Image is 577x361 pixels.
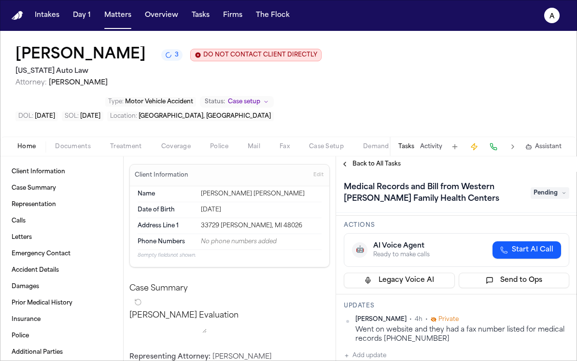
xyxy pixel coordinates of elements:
span: Mail [248,143,260,151]
button: Send to Ops [459,273,570,288]
span: Attorney: [15,79,47,86]
button: The Flock [252,7,294,24]
div: [PERSON_NAME] [PERSON_NAME] [201,190,322,198]
span: Demand [363,143,389,151]
h3: Client Information [133,171,190,179]
a: Case Summary [8,180,115,196]
a: Client Information [8,164,115,180]
h3: Actions [344,222,569,229]
span: • [409,316,412,323]
button: Start AI Call [493,241,561,259]
button: Back to All Tasks [336,160,406,168]
button: Change status from Case setup [200,96,274,108]
a: Home [12,11,23,20]
button: Edit [310,167,326,183]
h3: Updates [344,302,569,310]
dt: Name [138,190,195,198]
button: Day 1 [69,7,95,24]
a: Additional Parties [8,345,115,360]
span: Case setup [228,98,260,106]
a: Prior Medical History [8,295,115,311]
a: Letters [8,230,115,245]
button: Make a Call [487,140,500,153]
span: 3 [175,51,179,59]
button: Tasks [188,7,213,24]
span: Police [210,143,228,151]
div: 33729 [PERSON_NAME], MI 48026 [201,222,322,230]
span: Edit [313,172,324,179]
span: [PERSON_NAME] [49,79,108,86]
span: Phone Numbers [138,238,185,246]
button: Activity [420,143,442,151]
a: Calls [8,213,115,229]
span: Treatment [110,143,142,151]
button: Edit Type: Motor Vehicle Accident [105,97,196,107]
span: • [425,316,428,323]
span: Start AI Call [512,245,553,255]
span: [DATE] [35,113,55,119]
button: Edit client contact restriction [190,49,322,61]
dt: Date of Birth [138,206,195,214]
span: Status: [205,98,225,106]
h1: Medical Records and Bill from Western [PERSON_NAME] Family Health Centers [340,180,525,207]
span: Assistant [535,143,562,151]
dt: Address Line 1 [138,222,195,230]
span: [PERSON_NAME] [355,316,407,323]
a: Emergency Contact [8,246,115,262]
span: Private [438,316,459,323]
a: Representation [8,197,115,212]
button: Overview [141,7,182,24]
span: Coverage [161,143,191,151]
span: Documents [55,143,91,151]
span: Home [17,143,36,151]
a: Accident Details [8,263,115,278]
span: 4h [415,316,422,323]
button: Create Immediate Task [467,140,481,153]
h2: [US_STATE] Auto Law [15,66,322,77]
img: Finch Logo [12,11,23,20]
span: Location : [110,113,137,119]
h1: [PERSON_NAME] [15,46,146,64]
button: Edit DOL: 2025-07-28 [15,111,58,121]
span: Pending [531,187,569,199]
div: No phone numbers added [201,238,322,246]
button: Add Task [448,140,462,153]
button: Intakes [31,7,63,24]
button: Edit matter name [15,46,146,64]
span: 🤖 [356,245,364,255]
span: DO NOT CONTACT CLIENT DIRECTLY [203,51,317,59]
button: Edit Location: Clinton, MI [107,111,274,121]
button: Matters [100,7,135,24]
button: 3 active tasks [161,49,183,61]
h2: Case Summary [129,283,330,294]
span: DOL : [18,113,33,119]
span: Representing Attorney: [129,353,211,361]
span: [DATE] [80,113,100,119]
button: Tasks [398,143,414,151]
span: Fax [280,143,290,151]
div: Went on website and they had a fax number listed for medical records [PHONE_NUMBER] [355,325,569,344]
div: AI Voice Agent [373,241,430,251]
span: SOL : [65,113,79,119]
div: [DATE] [201,206,322,214]
button: Firms [219,7,246,24]
button: Edit SOL: 2028-07-28 [62,111,103,121]
span: [GEOGRAPHIC_DATA], [GEOGRAPHIC_DATA] [139,113,271,119]
p: 8 empty fields not shown. [138,252,322,259]
a: Insurance [8,312,115,327]
a: Damages [8,279,115,294]
a: Police [8,328,115,344]
span: Motor Vehicle Accident [125,99,193,105]
button: Legacy Voice AI [344,273,455,288]
span: Type : [108,99,124,105]
div: Ready to make calls [373,251,430,259]
button: Assistant [525,143,562,151]
span: Case Setup [309,143,344,151]
span: Back to All Tasks [352,160,401,168]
